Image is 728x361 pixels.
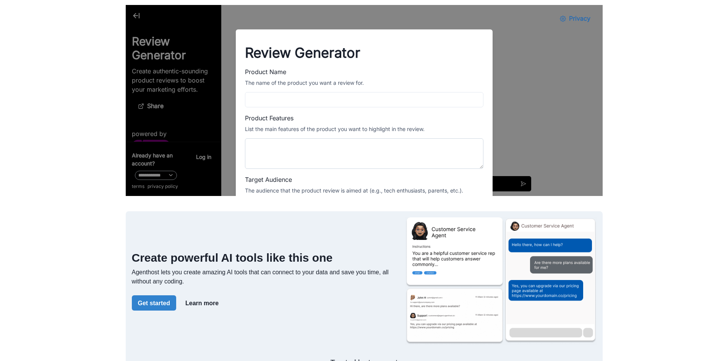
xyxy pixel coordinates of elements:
button: Get started [132,295,176,311]
button: Privacy Settings [428,6,471,21]
h2: Create powerful AI tools like this one [132,251,399,265]
p: Agenthost lets you create amazing AI tools that can connect to your data and save you time, all w... [132,268,399,286]
img: Agenthost.ai [405,217,597,345]
button: Learn more [179,295,225,311]
iframe: Review Generator [126,5,603,196]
